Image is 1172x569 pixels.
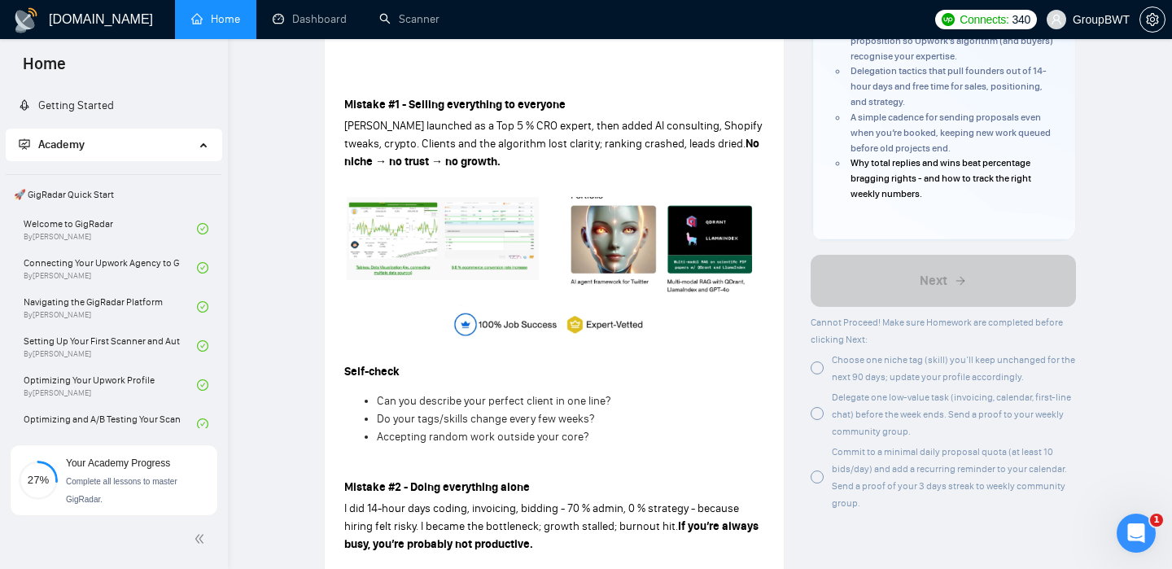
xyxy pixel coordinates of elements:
strong: No niche → no trust → no growth. [344,137,759,169]
a: Optimizing Your Upwork ProfileBy[PERSON_NAME] [24,367,197,403]
img: upwork-logo.png [942,13,955,26]
span: Do your tags/skills change every few weeks? [377,412,594,426]
span: Academy [38,138,85,151]
button: setting [1139,7,1165,33]
span: Delegation tactics that pull founders out of 14-hour days and free time for sales, positioning, a... [851,65,1047,107]
span: fund-projection-screen [19,138,30,150]
span: Commit to a minimal daily proposal quota (at least 10 bids/day) and add a recurring reminder to y... [832,446,1067,509]
span: double-left [194,531,210,547]
span: 1 [1150,514,1163,527]
span: Home [10,52,79,86]
strong: Mistake #2 - Doing everything alone [344,480,530,494]
a: homeHome [191,12,240,26]
a: Navigating the GigRadar PlatformBy[PERSON_NAME] [24,289,197,325]
li: Getting Started [6,90,221,122]
span: check-circle [197,340,208,352]
a: Optimizing and A/B Testing Your Scanner for Better ResultsBy[PERSON_NAME] [24,406,197,442]
strong: Mistake #1 - Selling everything to everyone [344,98,566,112]
iframe: Intercom live chat [1117,514,1156,553]
a: Connecting Your Upwork Agency to GigRadarBy[PERSON_NAME] [24,250,197,286]
span: check-circle [197,262,208,274]
span: 340 [1012,11,1030,28]
a: Setting Up Your First Scanner and Auto-BidderBy[PERSON_NAME] [24,328,197,364]
span: I did 14-hour days coding, invoicing, bidding - 70 % admin, 0 % strategy - because hiring felt ri... [344,501,739,533]
a: setting [1139,13,1165,26]
span: How to choose and stick to a single value proposition so Upwork’s algorithm (and buyers) recognis... [851,20,1053,62]
span: check-circle [197,223,208,234]
a: dashboardDashboard [273,12,347,26]
img: logo [13,7,39,33]
span: Connects: [960,11,1008,28]
span: Delegate one low-value task (invoicing, calendar, first-line chat) before the week ends. Send a p... [832,392,1071,437]
a: searchScanner [379,12,439,26]
span: check-circle [197,418,208,430]
a: rocketGetting Started [19,98,114,112]
span: Why total replies and wins beat percentage bragging rights - and how to track the right weekly nu... [851,157,1031,199]
span: Complete all lessons to master GigRadar. [66,477,177,504]
span: check-circle [197,379,208,391]
span: setting [1140,13,1165,26]
a: Welcome to GigRadarBy[PERSON_NAME] [24,211,197,247]
span: Can you describe your perfect client in one line? [377,394,610,408]
button: Next [811,255,1077,307]
span: Academy [19,138,85,151]
span: user [1051,14,1062,25]
span: Choose one niche tag (skill) you’ll keep unchanged for the next 90 days; update your profile acco... [832,354,1075,383]
span: 🚀 GigRadar Quick Start [7,178,220,211]
span: 27% [19,475,58,485]
span: Your Academy Progress [66,457,170,469]
span: A simple cadence for sending proposals even when you’re booked, keeping new work queued before ol... [851,112,1051,154]
span: [PERSON_NAME] launched as a Top 5 % CRO expert, then added AI consulting, Shopify tweaks, crypto.... [344,119,762,151]
strong: If you’re always busy, you’re probably not productive. [344,519,759,551]
span: Next [920,271,947,291]
strong: Self-check [344,365,400,379]
span: Accepting random work outside your core? [377,430,588,444]
img: AD_4nXeXxqQWxbnobAMrfWJ7Y3RaMtsKz_-NzbgFzyaAMP7Ovn2XI8s6dLcS2XMOuvyiLATwrftosW6tKG_n72IZSMbWjH7CK... [344,195,764,339]
span: Cannot Proceed! Make sure Homework are completed before clicking Next: [811,317,1063,345]
span: check-circle [197,301,208,313]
